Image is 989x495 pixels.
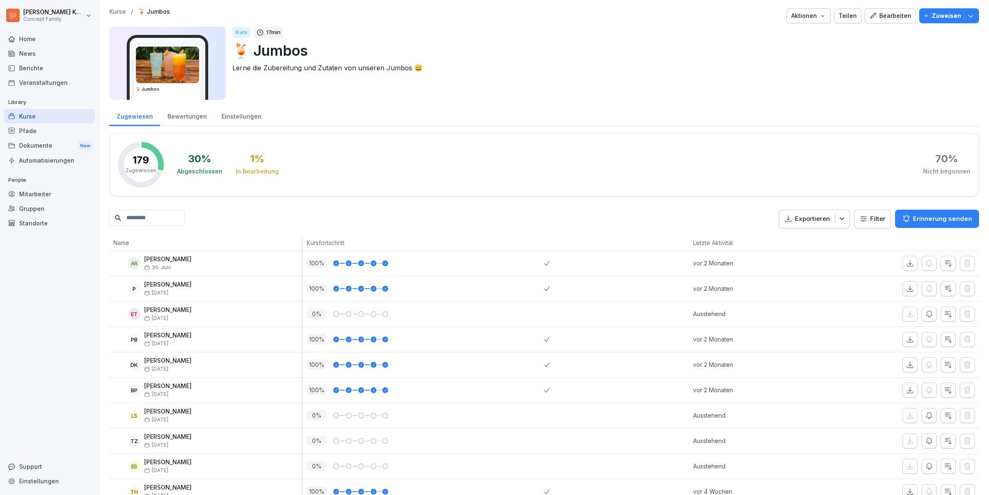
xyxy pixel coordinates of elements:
a: Einstellungen [4,474,95,488]
a: Bewertungen [160,105,214,126]
p: Zuweisen [932,11,961,20]
a: Mitarbeiter [4,187,95,201]
p: [PERSON_NAME] [144,332,192,339]
p: vor 2 Monaten [693,335,810,344]
p: vor 2 Monaten [693,360,810,369]
span: [DATE] [144,468,168,473]
p: [PERSON_NAME] [144,459,192,466]
span: 30. Juni [144,265,171,270]
p: [PERSON_NAME] [144,307,192,314]
div: ET [128,308,140,320]
p: Exportieren [795,214,830,224]
button: Zuweisen [919,8,979,23]
span: [DATE] [144,391,168,397]
a: News [4,46,95,61]
div: PB [128,334,140,345]
img: gp8yz8fubia28krowm89m86w.png [136,47,199,83]
p: 0 % [307,436,327,446]
span: [DATE] [144,366,168,372]
p: [PERSON_NAME] [144,256,192,263]
p: 0 % [307,309,327,319]
p: 100 % [307,385,327,395]
p: [PERSON_NAME] [144,281,192,288]
p: 100 % [307,334,327,344]
p: [PERSON_NAME] [144,484,192,491]
div: Dokumente [4,138,95,153]
div: DK [128,359,140,371]
div: Abgeschlossen [177,167,222,176]
h3: 🍹 Jumbos [135,86,199,92]
button: Erinnerung senden [895,210,979,228]
div: Support [4,459,95,474]
div: Filter [859,215,886,223]
a: Kurse [4,109,95,124]
span: [DATE] [144,315,168,321]
div: In Bearbeitung [236,167,279,176]
div: Bearbeiten [869,11,911,20]
div: Pfade [4,124,95,138]
p: [PERSON_NAME] Komarov [23,9,84,16]
div: BP [128,384,140,396]
p: Lerne die Zubereitung und Zutaten von unseren Jumbos 😄 [232,63,972,73]
p: Ausstehend [693,462,810,470]
div: AR [128,257,140,269]
p: 100 % [307,283,327,294]
p: 100 % [307,258,327,268]
p: Name [113,238,298,247]
p: Kursfortschritt [307,238,540,247]
p: Ausstehend [693,309,810,318]
div: Teilen [839,11,857,20]
p: vor 2 Monaten [693,386,810,394]
div: Home [4,32,95,46]
p: Letzte Aktivität [693,238,806,247]
a: Zugewiesen [109,105,160,126]
button: Exportieren [779,210,850,228]
div: Kurs [232,27,251,38]
p: Erinnerung senden [913,214,972,223]
div: Nicht begonnen [923,167,970,176]
span: [DATE] [144,341,168,346]
p: 0 % [307,461,327,471]
div: 1 % [250,154,264,164]
button: Filter [854,210,891,228]
p: vor 2 Monaten [693,284,810,293]
div: ES [128,460,140,472]
a: Veranstaltungen [4,75,95,90]
p: 0 % [307,410,327,421]
button: Bearbeiten [865,8,916,23]
button: Teilen [834,8,861,23]
div: Automatisierungen [4,153,95,168]
a: Berichte [4,61,95,75]
div: 70 % [935,154,958,164]
p: [PERSON_NAME] [144,357,192,364]
p: / [131,8,133,15]
p: Zugewiesen [125,167,156,174]
a: 🍹 Jumbos [138,8,170,15]
div: Einstellungen [214,105,268,126]
div: TZ [128,435,140,447]
span: [DATE] [144,442,168,448]
p: vor 2 Monaten [693,259,810,267]
span: [DATE] [144,290,168,296]
div: Aktionen [791,11,826,20]
button: Aktionen [787,8,831,23]
div: New [78,141,92,151]
p: [PERSON_NAME] [144,383,192,390]
div: P [128,283,140,295]
a: Kurse [109,8,126,15]
p: Library [4,96,95,109]
p: Ausstehend [693,436,810,445]
a: Standorte [4,216,95,230]
p: People [4,173,95,187]
span: [DATE] [144,417,168,423]
a: Gruppen [4,201,95,216]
